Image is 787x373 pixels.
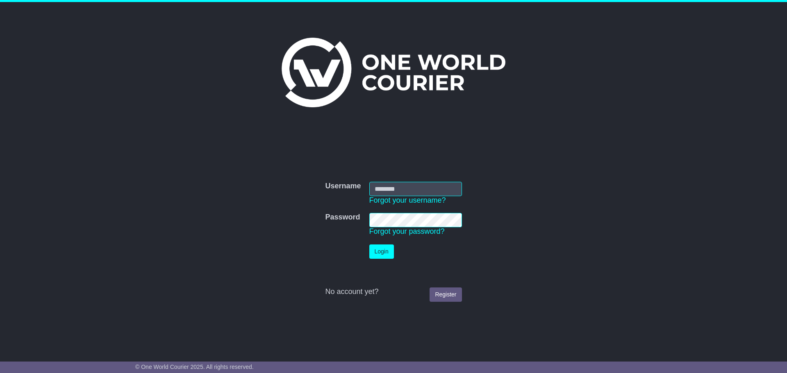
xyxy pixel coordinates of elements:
a: Forgot your password? [369,227,445,235]
label: Password [325,213,360,222]
a: Forgot your username? [369,196,446,204]
div: No account yet? [325,287,462,296]
button: Login [369,244,394,259]
img: One World [282,38,505,107]
span: © One World Courier 2025. All rights reserved. [135,364,254,370]
a: Register [430,287,462,302]
label: Username [325,182,361,191]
